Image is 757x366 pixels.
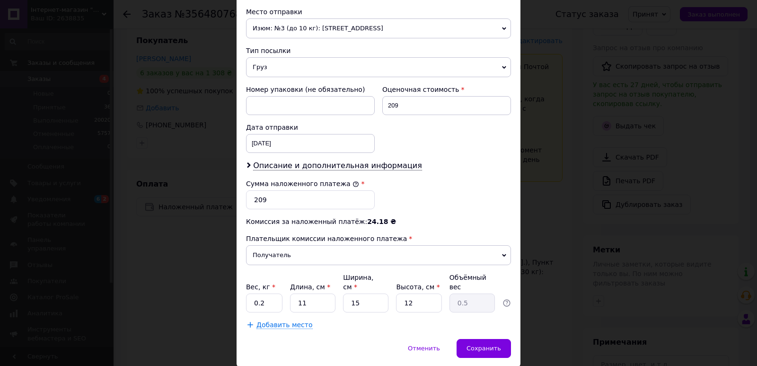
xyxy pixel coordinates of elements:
[256,321,313,329] span: Добавить место
[246,8,302,16] span: Место отправки
[246,235,407,242] span: Плательщик комиссии наложенного платежа
[467,345,501,352] span: Сохранить
[246,85,375,94] div: Номер упаковки (не обязательно)
[246,245,511,265] span: Получатель
[246,57,511,77] span: Груз
[449,273,495,292] div: Объёмный вес
[246,18,511,38] span: Изюм: №3 (до 10 кг): [STREET_ADDRESS]
[246,180,359,187] label: Сумма наложенного платежа
[246,217,511,226] div: Комиссия за наложенный платёж:
[382,85,511,94] div: Оценочная стоимость
[396,283,440,291] label: Высота, см
[343,274,373,291] label: Ширина, см
[246,123,375,132] div: Дата отправки
[408,345,440,352] span: Отменить
[246,283,275,291] label: Вес, кг
[367,218,396,225] span: 24.18 ₴
[246,47,290,54] span: Тип посылки
[253,161,422,170] span: Описание и дополнительная информация
[290,283,330,291] label: Длина, см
